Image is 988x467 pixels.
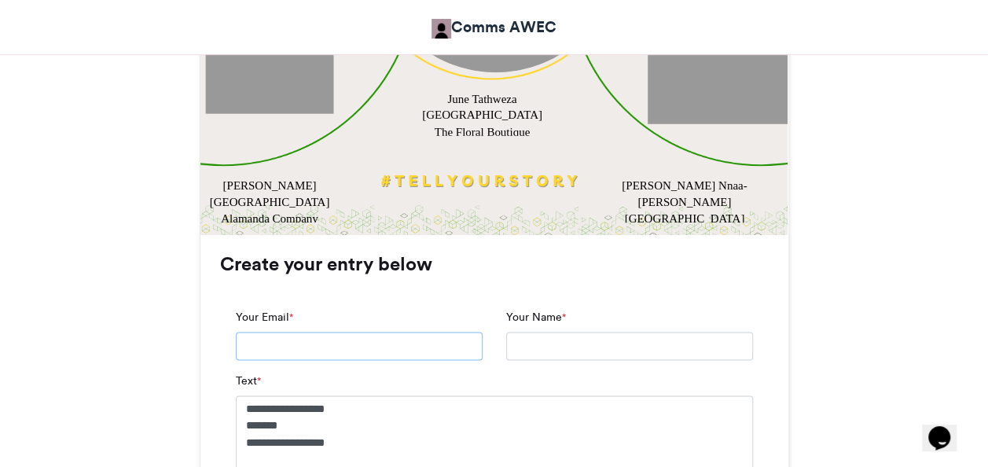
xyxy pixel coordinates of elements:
label: Your Name [506,309,566,325]
label: Text [236,373,261,389]
a: Comms AWEC [432,16,556,39]
h3: Create your entry below [220,255,769,274]
div: [PERSON_NAME] Nnaa-[PERSON_NAME] [GEOGRAPHIC_DATA] Beadecked Concept [620,177,748,243]
div: [PERSON_NAME] [GEOGRAPHIC_DATA] Alamanda Company Limited [205,177,333,243]
div: June Tathweza [GEOGRAPHIC_DATA] The Floral Boutique [418,90,546,140]
label: Your Email [236,309,293,325]
iframe: chat widget [922,404,972,451]
img: Comms AWEC [432,19,451,39]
